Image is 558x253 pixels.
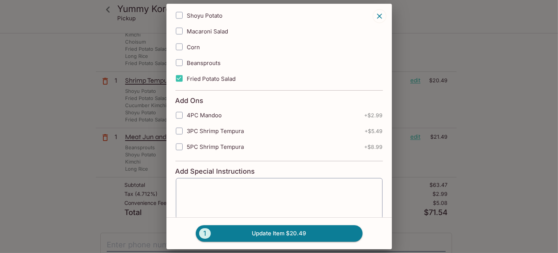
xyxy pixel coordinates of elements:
span: 5PC Shrimp Tempura [187,143,244,150]
span: + $5.49 [365,128,383,134]
span: 1 [199,228,211,239]
span: Beansprouts [187,59,221,67]
span: 4PC Mandoo [187,112,222,119]
span: Shoyu Potato [187,12,223,19]
span: Corn [187,44,200,51]
span: Fried Potato Salad [187,75,236,82]
h4: Add Special Instructions [175,167,383,176]
button: 1Update Item $20.49 [196,225,363,242]
span: 3PC Shrimp Tempura [187,127,244,135]
h4: Add Ons [175,97,204,105]
span: + $2.99 [364,112,383,118]
span: Macaroni Salad [187,28,228,35]
span: + $8.99 [364,144,383,150]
